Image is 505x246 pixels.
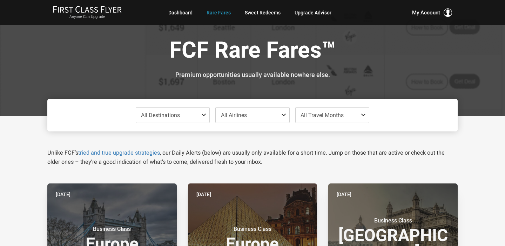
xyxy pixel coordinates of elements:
span: All Destinations [141,112,180,118]
h3: Premium opportunities usually available nowhere else. [53,71,452,78]
p: Unlike FCF’s , our Daily Alerts (below) are usually only available for a short time. Jump on thos... [47,148,458,167]
a: Sweet Redeems [245,6,281,19]
span: All Airlines [221,112,247,118]
span: All Travel Months [301,112,344,118]
small: Business Class [68,226,156,233]
a: Dashboard [168,6,193,19]
small: Business Class [349,217,437,224]
small: Business Class [209,226,296,233]
time: [DATE] [196,190,211,198]
img: First Class Flyer [53,6,122,13]
h1: FCF Rare Fares™ [53,38,452,65]
time: [DATE] [337,190,351,198]
a: Rare Fares [207,6,231,19]
a: First Class FlyerAnyone Can Upgrade [53,6,122,20]
button: My Account [412,8,452,17]
span: My Account [412,8,440,17]
a: tried and true upgrade strategies [78,149,160,156]
small: Anyone Can Upgrade [53,14,122,19]
time: [DATE] [56,190,70,198]
a: Upgrade Advisor [295,6,331,19]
